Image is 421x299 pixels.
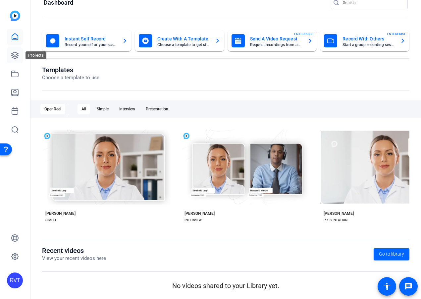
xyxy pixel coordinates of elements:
[228,30,317,51] button: Send A Video RequestRequest recordings from anyone, anywhereENTERPRISE
[404,282,412,290] mat-icon: message
[157,43,210,47] mat-card-subtitle: Choose a template to get started
[383,282,391,290] mat-icon: accessibility
[45,217,57,223] div: SIMPLE
[324,217,347,223] div: PRESENTATION
[42,66,99,74] h1: Templates
[40,104,65,114] div: OpenReel
[387,31,406,36] span: ENTERPRISE
[115,104,139,114] div: Interview
[342,43,395,47] mat-card-subtitle: Start a group recording session
[65,43,117,47] mat-card-subtitle: Record yourself or your screen
[42,30,132,51] button: Instant Self RecordRecord yourself or your screen
[42,281,409,291] p: No videos shared to your Library yet.
[374,248,409,260] a: Go to library
[42,255,106,262] p: View your recent videos here
[142,104,172,114] div: Presentation
[65,35,117,43] mat-card-title: Instant Self Record
[42,74,99,82] p: Choose a template to use
[379,251,404,258] span: Go to library
[7,272,23,288] div: RVT
[184,217,202,223] div: INTERVIEW
[320,30,409,51] button: Record With OthersStart a group recording sessionENTERPRISE
[42,247,106,255] h1: Recent videos
[10,11,20,21] img: blue-gradient.svg
[26,51,46,59] div: Projects
[157,35,210,43] mat-card-title: Create With A Template
[250,43,302,47] mat-card-subtitle: Request recordings from anyone, anywhere
[78,104,90,114] div: All
[184,211,215,216] div: [PERSON_NAME]
[45,211,76,216] div: [PERSON_NAME]
[135,30,224,51] button: Create With A TemplateChoose a template to get started
[93,104,113,114] div: Simple
[250,35,302,43] mat-card-title: Send A Video Request
[324,211,354,216] div: [PERSON_NAME]
[342,35,395,43] mat-card-title: Record With Others
[294,31,313,36] span: ENTERPRISE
